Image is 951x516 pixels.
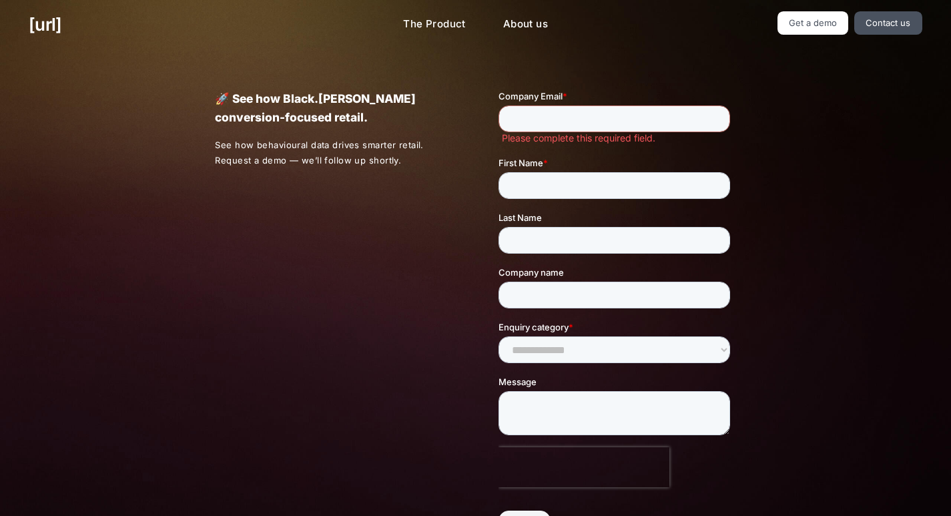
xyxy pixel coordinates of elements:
a: About us [493,11,559,37]
a: The Product [392,11,477,37]
p: 🚀 See how Black.[PERSON_NAME] conversion-focused retail. [215,89,452,127]
a: Contact us [854,11,922,35]
a: [URL] [29,11,61,37]
a: Get a demo [777,11,849,35]
p: See how behavioural data drives smarter retail. Request a demo — we’ll follow up shortly. [215,138,452,168]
